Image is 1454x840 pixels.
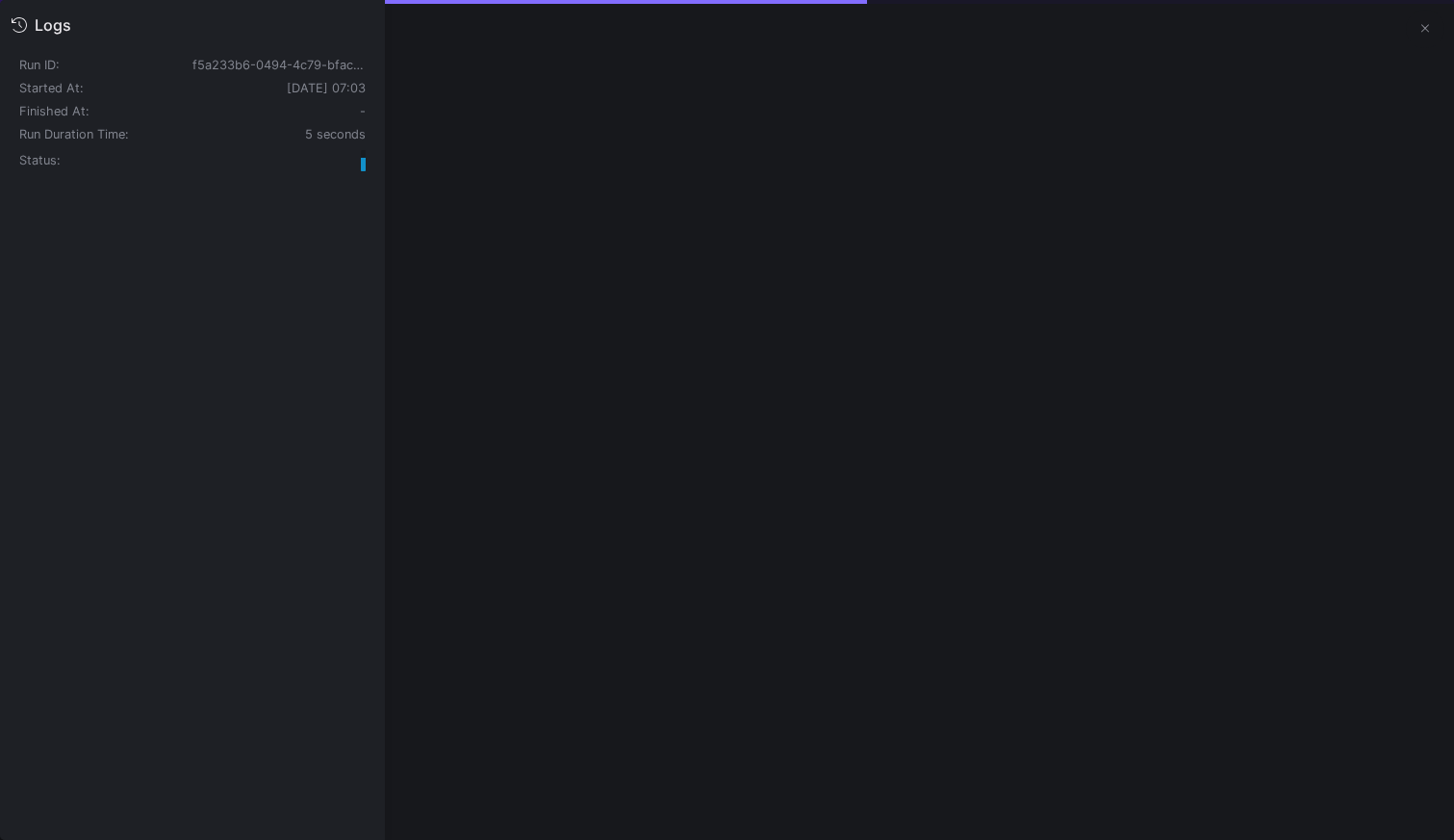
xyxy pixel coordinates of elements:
div: Logs [35,15,71,35]
div: Run ID: [19,60,192,71]
span: 5 seconds [305,127,366,141]
div: Finished At: [19,104,192,119]
div: Run Duration Time: [19,127,192,142]
div: f5a233b6-0494-4c79-bfac-caa5ac456c4d [192,58,366,73]
div: Status: [19,153,192,168]
span: [DATE] 07:03 [287,81,366,95]
div: Started At: [19,81,192,96]
span: - [360,104,366,118]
